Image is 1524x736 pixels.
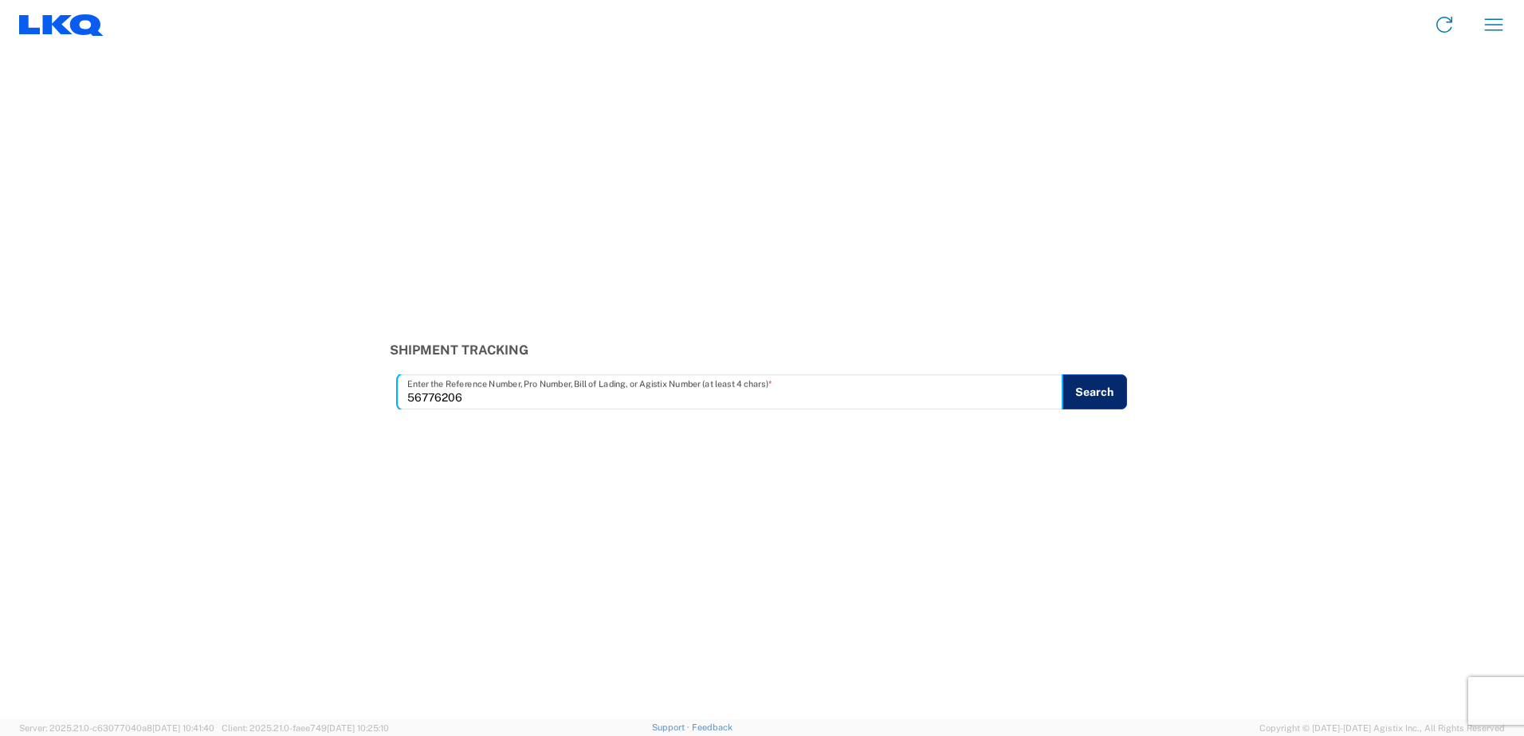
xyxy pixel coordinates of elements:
[390,343,1135,358] h3: Shipment Tracking
[692,722,733,732] a: Feedback
[327,723,389,733] span: [DATE] 10:25:10
[222,723,389,733] span: Client: 2025.21.0-faee749
[1259,721,1505,735] span: Copyright © [DATE]-[DATE] Agistix Inc., All Rights Reserved
[652,722,692,732] a: Support
[1062,374,1127,409] button: Search
[19,723,214,733] span: Server: 2025.21.0-c63077040a8
[152,723,214,733] span: [DATE] 10:41:40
